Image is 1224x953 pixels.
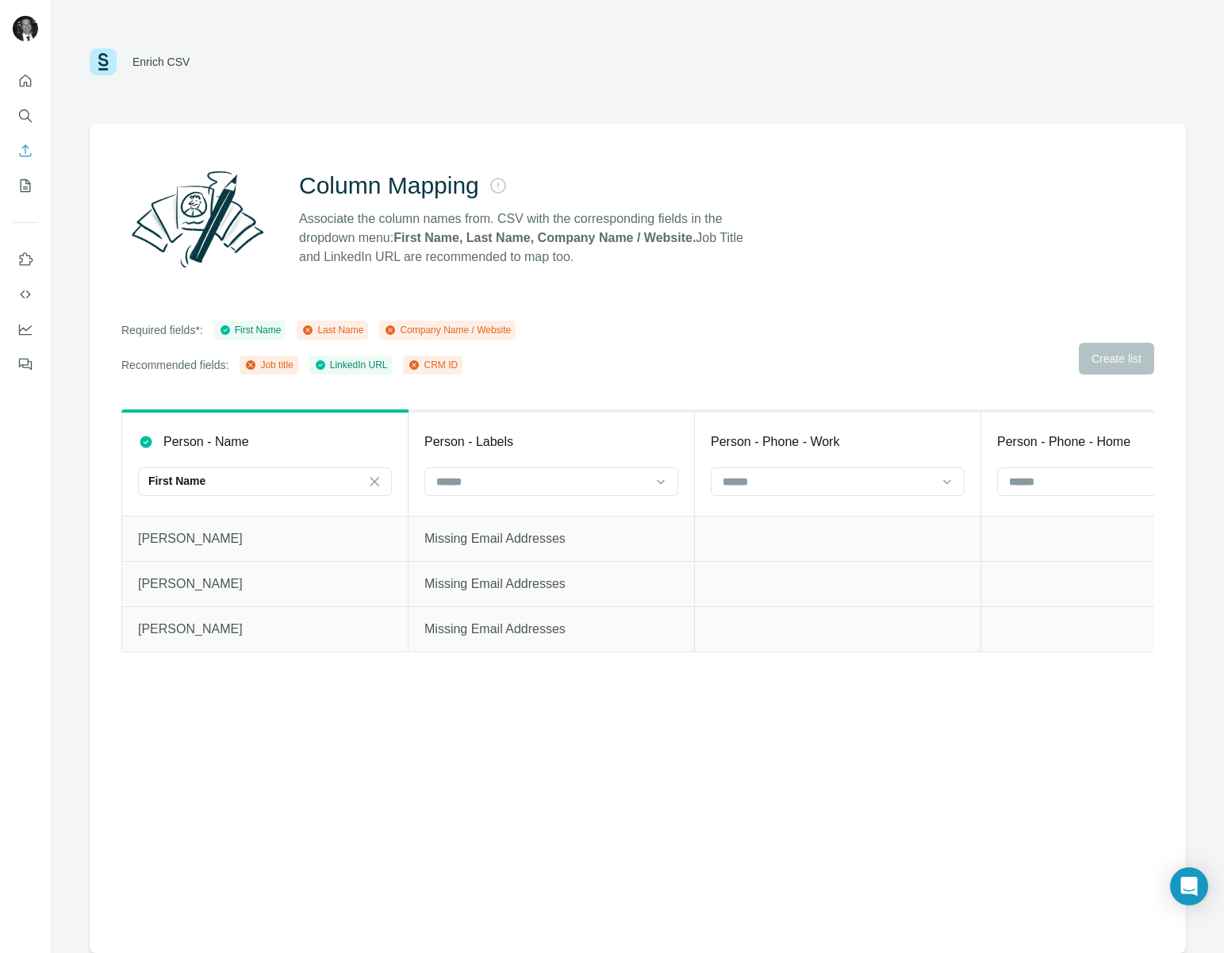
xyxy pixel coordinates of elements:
div: Last Name [301,323,363,337]
p: Person - Phone - Home [997,432,1130,452]
button: Search [13,102,38,130]
p: Missing Email Addresses [424,529,678,548]
p: Recommended fields: [121,357,228,373]
img: Surfe Logo [90,48,117,75]
p: Required fields*: [121,322,203,338]
p: Person - Name [163,432,249,452]
p: [PERSON_NAME] [138,529,392,548]
button: Dashboard [13,315,38,344]
img: Avatar [13,16,38,41]
img: Surfe Illustration - Column Mapping [121,162,274,276]
button: Use Surfe on LinkedIn [13,245,38,274]
p: Person - Labels [424,432,513,452]
div: Open Intercom Messenger [1170,867,1208,905]
button: Feedback [13,350,38,379]
div: LinkedIn URL [314,358,388,372]
p: [PERSON_NAME] [138,574,392,594]
p: [PERSON_NAME] [138,620,392,639]
p: First Name [148,473,205,489]
p: Person - Phone - Work [711,432,839,452]
button: Quick start [13,67,38,95]
div: Job title [244,358,293,372]
p: Missing Email Addresses [424,574,678,594]
button: Use Surfe API [13,280,38,309]
div: Enrich CSV [132,54,190,70]
div: CRM ID [408,358,458,372]
p: Missing Email Addresses [424,620,678,639]
div: First Name [219,323,282,337]
div: Company Name / Website [384,323,511,337]
button: My lists [13,171,38,200]
p: Associate the column names from. CSV with the corresponding fields in the dropdown menu: Job Titl... [299,209,758,267]
h2: Column Mapping [299,171,479,200]
strong: First Name, Last Name, Company Name / Website. [393,231,696,244]
button: Enrich CSV [13,136,38,165]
